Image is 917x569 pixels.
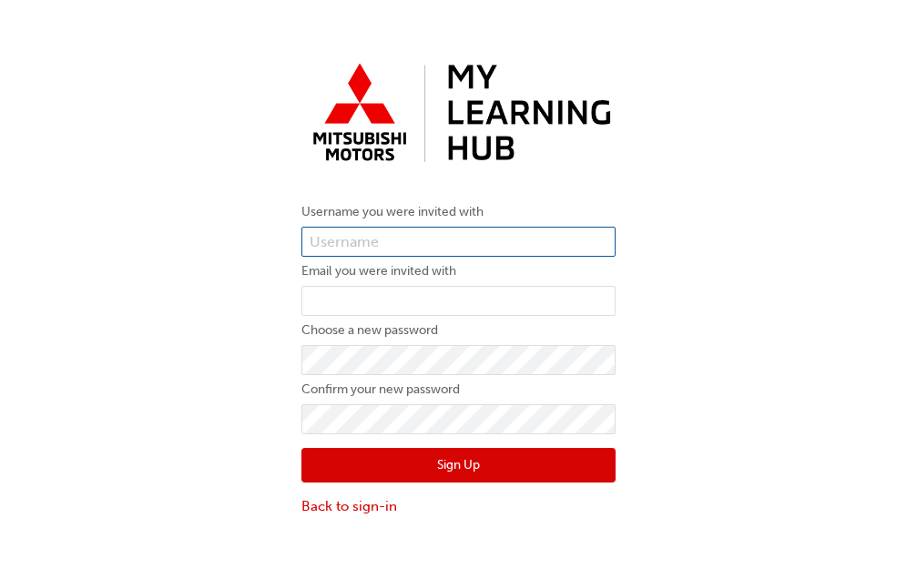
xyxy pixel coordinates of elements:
input: Username [301,227,616,258]
label: Choose a new password [301,320,616,341]
img: mmal [301,55,616,174]
label: Username you were invited with [301,201,616,223]
label: Email you were invited with [301,260,616,282]
label: Confirm your new password [301,379,616,401]
button: Sign Up [301,448,616,483]
a: Back to sign-in [301,496,616,517]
